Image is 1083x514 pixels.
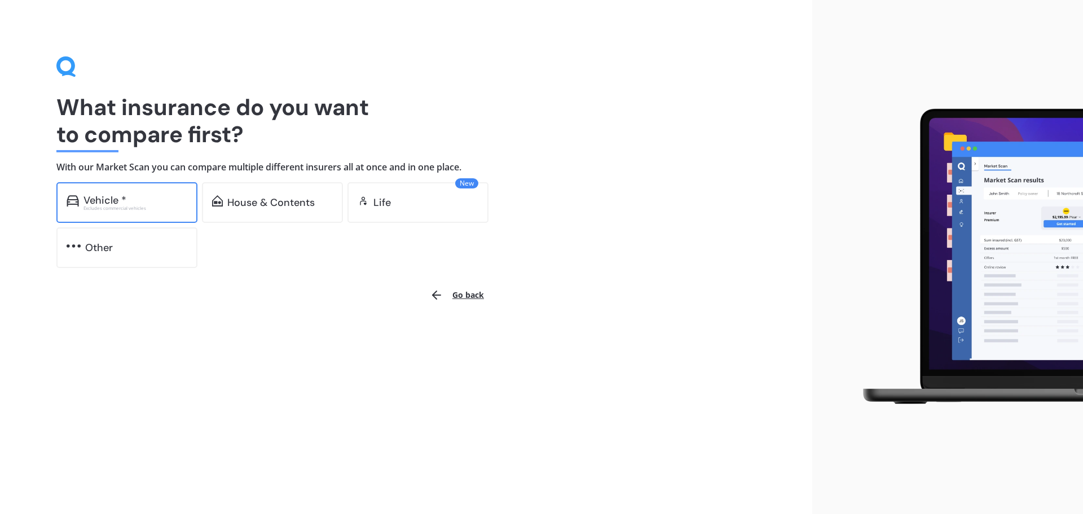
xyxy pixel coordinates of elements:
[67,195,79,207] img: car.f15378c7a67c060ca3f3.svg
[83,206,187,210] div: Excludes commercial vehicles
[455,178,478,188] span: New
[85,242,113,253] div: Other
[423,282,491,309] button: Go back
[358,195,369,207] img: life.f720d6a2d7cdcd3ad642.svg
[847,102,1083,412] img: laptop.webp
[83,195,126,206] div: Vehicle *
[67,240,81,252] img: other.81dba5aafe580aa69f38.svg
[373,197,391,208] div: Life
[56,94,756,148] h1: What insurance do you want to compare first?
[227,197,315,208] div: House & Contents
[56,161,756,173] h4: With our Market Scan you can compare multiple different insurers all at once and in one place.
[212,195,223,207] img: home-and-contents.b802091223b8502ef2dd.svg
